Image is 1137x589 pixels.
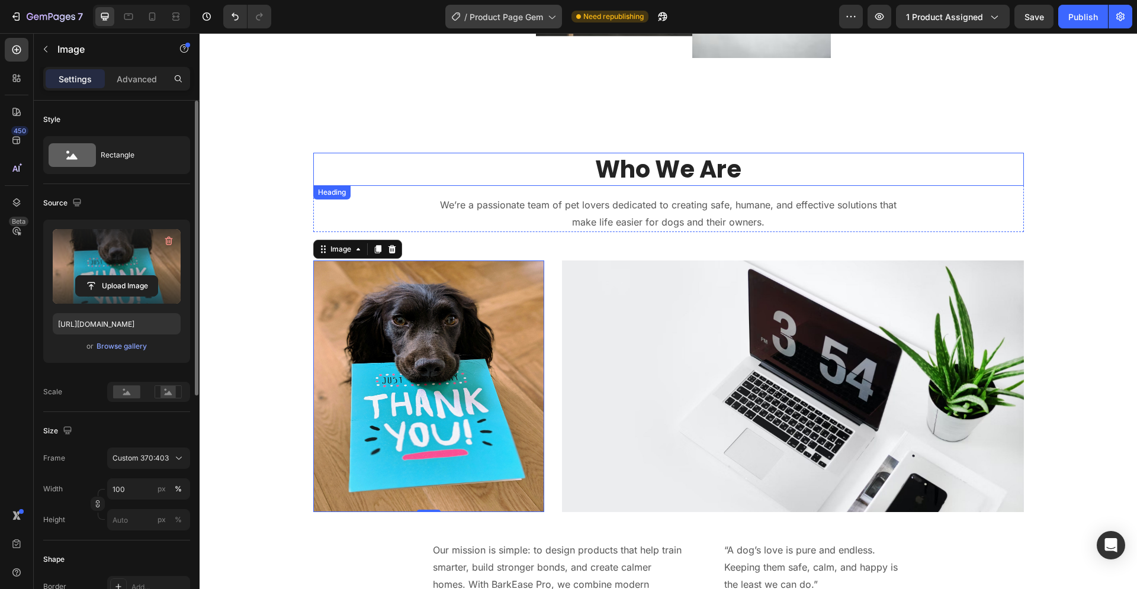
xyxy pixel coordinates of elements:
[75,275,158,297] button: Upload Image
[43,114,60,125] div: Style
[43,554,65,565] div: Shape
[97,341,147,352] div: Browse gallery
[1058,5,1108,28] button: Publish
[158,484,166,494] div: px
[1014,5,1054,28] button: Save
[362,227,824,479] img: Alt Image
[59,73,92,85] p: Settings
[57,42,158,56] p: Image
[158,514,166,525] div: px
[43,195,84,211] div: Source
[114,227,345,479] img: Alt Image
[101,141,173,169] div: Rectangle
[78,9,83,24] p: 7
[107,478,190,500] input: px%
[107,448,190,469] button: Custom 370:403
[233,163,705,198] p: We’re a passionate team of pet lovers dedicated to creating safe, humane, and effective solutions...
[175,514,182,525] div: %
[906,11,983,23] span: 1 product assigned
[896,5,1010,28] button: 1 product assigned
[96,340,147,352] button: Browse gallery
[232,162,706,199] div: Rich Text Editor. Editing area: main
[155,513,169,527] button: %
[43,514,65,525] label: Height
[117,73,157,85] p: Advanced
[5,5,88,28] button: 7
[525,508,705,559] p: “A dog’s love is pure and endless. Keeping them safe, calm, and happy is the least we can do.”
[200,33,1137,589] iframe: Design area
[155,482,169,496] button: %
[175,484,182,494] div: %
[1068,11,1098,23] div: Publish
[464,11,467,23] span: /
[171,482,185,496] button: px
[9,217,28,226] div: Beta
[113,453,169,464] span: Custom 370:403
[523,507,706,561] div: Rich Text Editor. Editing area: main
[11,126,28,136] div: 450
[583,11,644,22] span: Need republishing
[43,453,65,464] label: Frame
[470,11,543,23] span: Product Page Gem
[129,211,154,221] div: Image
[43,387,62,397] div: Scale
[107,509,190,530] input: px%
[223,5,271,28] div: Undo/Redo
[1097,531,1125,559] div: Open Intercom Messenger
[43,484,63,494] label: Width
[53,313,181,334] input: https://example.com/image.jpg
[171,513,185,527] button: px
[43,423,75,439] div: Size
[1024,12,1044,22] span: Save
[86,339,94,353] span: or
